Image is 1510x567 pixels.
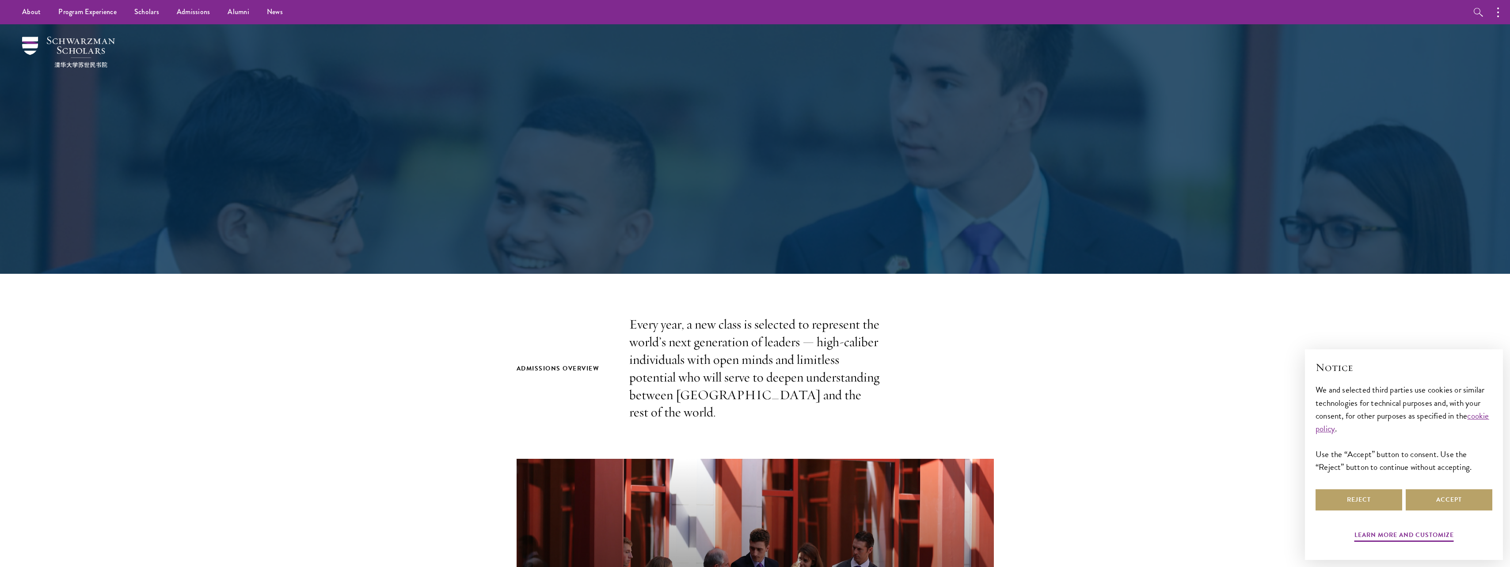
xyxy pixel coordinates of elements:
[1406,489,1492,510] button: Accept
[1316,360,1492,375] h2: Notice
[1316,383,1492,473] div: We and selected third parties use cookies or similar technologies for technical purposes and, wit...
[1354,529,1454,543] button: Learn more and customize
[22,37,115,68] img: Schwarzman Scholars
[1316,489,1402,510] button: Reject
[1316,409,1489,435] a: cookie policy
[517,363,612,374] h2: Admissions Overview
[629,316,881,421] p: Every year, a new class is selected to represent the world’s next generation of leaders — high-ca...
